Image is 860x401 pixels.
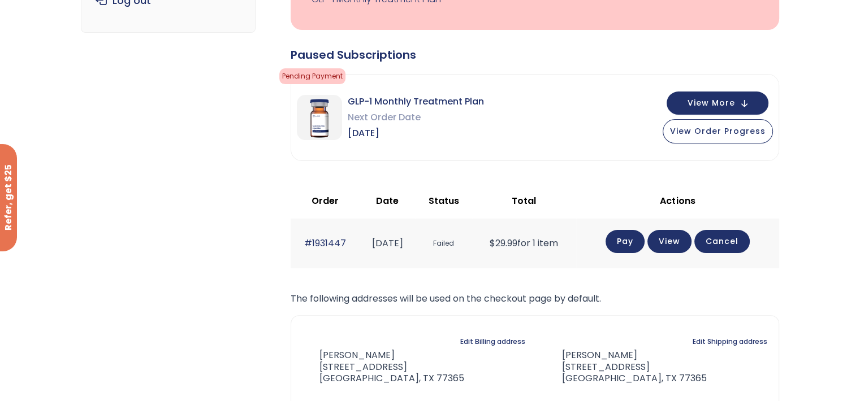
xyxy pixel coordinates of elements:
span: Next Order Date [348,110,484,125]
span: Pending Payment [279,68,345,84]
button: View More [667,91,768,115]
address: [PERSON_NAME] [STREET_ADDRESS] [GEOGRAPHIC_DATA], TX 77365 [544,350,707,385]
span: Total [512,194,536,207]
td: for 1 item [472,219,576,268]
span: Order [312,194,339,207]
button: View Order Progress [663,119,773,143]
span: Failed [421,233,466,254]
a: Cancel [694,230,750,253]
a: Edit Billing address [460,334,525,350]
span: View More [688,99,735,107]
a: Pay [606,230,645,253]
time: [DATE] [372,237,403,250]
a: Edit Shipping address [693,334,767,350]
span: Actions [660,194,695,207]
img: GLP-1 Monthly Treatment Plan [297,95,342,140]
span: View Order Progress [670,125,766,137]
span: $ [490,237,495,250]
span: [DATE] [348,125,484,141]
a: View [647,230,692,253]
span: Status [428,194,459,207]
p: The following addresses will be used on the checkout page by default. [291,291,779,307]
span: GLP-1 Monthly Treatment Plan [348,94,484,110]
span: 29.99 [490,237,517,250]
address: [PERSON_NAME] [STREET_ADDRESS] [GEOGRAPHIC_DATA], TX 77365 [302,350,464,385]
div: Paused Subscriptions [291,47,779,63]
a: #1931447 [304,237,346,250]
span: Date [376,194,399,207]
